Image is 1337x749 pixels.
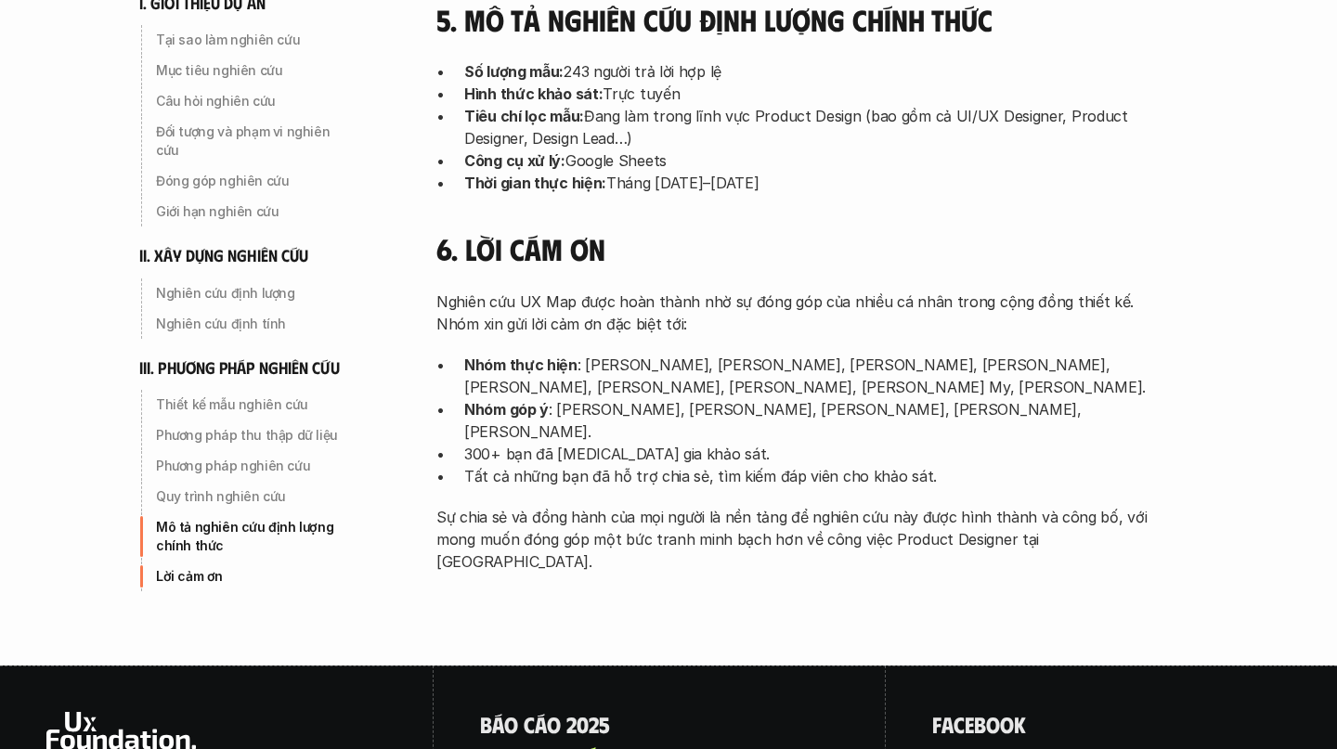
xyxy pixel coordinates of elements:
[566,712,577,736] span: 2
[139,117,362,165] a: Đối tượng và phạm vi nghiên cứu
[156,487,355,506] p: Quy trình nghiên cứu
[504,712,518,736] span: o
[464,400,549,419] strong: Nhóm góp ý
[464,83,1161,105] p: Trực tuyến
[464,60,1161,83] p: 243 người trả lời hợp lệ
[464,465,1161,487] p: Tất cả những bạn đã hỗ trợ chia sẻ, tìm kiếm đáp viên cho khảo sát.
[992,721,997,745] span: i
[156,426,355,445] p: Phương pháp thu thập dữ liệu
[139,482,362,511] a: Quy trình nghiên cứu
[986,712,1000,736] span: o
[589,712,599,736] span: 2
[492,712,504,736] span: á
[941,721,946,745] span: i
[139,390,362,420] a: Thiết kế mẫu nghiên cứu
[436,291,1161,335] p: Nghiên cứu UX Map được hoàn thành nhờ sự đóng góp của nhiều cá nhân trong cộng đồng thiết kế. Nhó...
[139,245,308,266] h6: ii. xây dựng nghiên cứu
[464,172,1161,194] p: Tháng [DATE]–[DATE]
[156,123,355,160] p: Đối tượng và phạm vi nghiên cứu
[932,721,941,745] span: l
[156,202,355,221] p: Giới hạn nghiên cứu
[139,86,362,116] a: Câu hỏi nghiên cứu
[464,62,564,81] strong: Số lượng mẫu:
[139,356,340,378] h6: iii. phương pháp nghiên cứu
[156,283,355,302] p: Nghiên cứu định lượng
[464,174,606,192] strong: Thời gian thực hiện:
[965,712,974,736] span: e
[577,712,589,736] span: 0
[464,398,1161,443] p: : [PERSON_NAME], [PERSON_NAME], [PERSON_NAME], [PERSON_NAME], [PERSON_NAME].
[464,105,1161,149] p: Đang làm trong lĩnh vực Product Design (bao gồm cả UI/UX Designer, Product Designer, Design Lead…)
[156,518,355,555] p: Mô tả nghiên cứu định lượng chính thức
[524,712,535,736] span: c
[436,2,1161,37] h4: 5. Mô tả nghiên cứu định lượng chính thức
[1014,712,1026,736] span: k
[139,512,362,561] a: Mô tả nghiên cứu định lượng chính thức
[980,721,992,745] span: d
[139,166,362,196] a: Đóng góp nghiên cứu
[139,56,362,85] a: Mục tiêu nghiên cứu
[946,721,958,745] span: n
[139,197,362,226] a: Giới hạn nghiên cứu
[941,712,954,736] span: a
[464,107,584,125] strong: Tiêu chí lọc mẫu:
[997,721,1009,745] span: n
[139,25,362,55] a: Tại sao làm nghiên cứu
[599,712,610,736] span: 5
[156,457,355,475] p: Phương pháp nghiên cứu
[156,61,355,80] p: Mục tiêu nghiên cứu
[156,567,355,586] p: Lời cảm ơn
[139,451,362,481] a: Phương pháp nghiên cứu
[932,712,1026,736] a: facebook
[974,712,986,736] span: b
[480,712,610,736] a: Báocáo2025
[464,84,603,103] strong: Hình thức khảo sát:
[139,278,362,307] a: Nghiên cứu định lượng
[156,395,355,414] p: Thiết kế mẫu nghiên cứu
[535,712,547,736] span: á
[436,506,1161,573] p: Sự chia sẻ và đồng hành của mọi người là nền tảng để nghiên cứu này được hình thành và công bố, v...
[436,231,1161,266] h4: 6. Lời cám ơn
[958,721,970,745] span: k
[156,314,355,332] p: Nghiên cứu định tính
[1000,712,1014,736] span: o
[970,721,980,745] span: e
[464,443,1161,465] p: 300+ bạn đã [MEDICAL_DATA] gia khảo sát.
[139,308,362,338] a: Nghiên cứu định tính
[139,420,362,450] a: Phương pháp thu thập dữ liệu
[464,151,565,170] strong: Công cụ xử lý:
[464,354,1161,398] p: : [PERSON_NAME], [PERSON_NAME], [PERSON_NAME], [PERSON_NAME], [PERSON_NAME], [PERSON_NAME], [PERS...
[156,172,355,190] p: Đóng góp nghiên cứu
[464,149,1161,172] p: Google Sheets
[932,712,941,736] span: f
[464,355,578,374] strong: Nhóm thực hiện
[156,92,355,110] p: Câu hỏi nghiên cứu
[139,562,362,591] a: Lời cảm ơn
[954,712,965,736] span: c
[156,31,355,49] p: Tại sao làm nghiên cứu
[547,712,561,736] span: o
[480,712,492,736] span: B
